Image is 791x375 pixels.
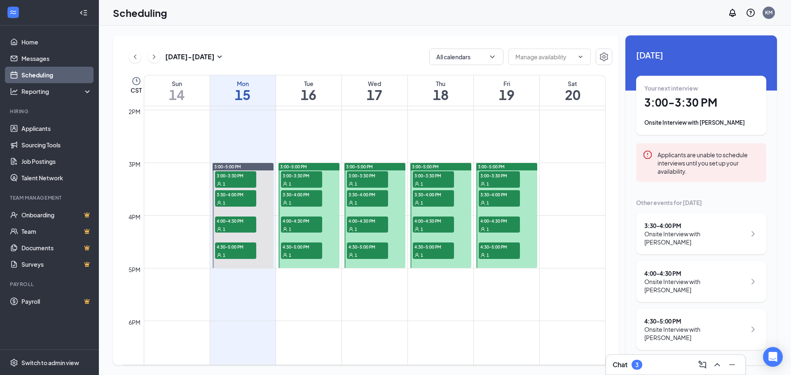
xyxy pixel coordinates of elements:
[347,190,388,198] span: 3:30-4:00 PM
[347,171,388,179] span: 3:00-3:30 PM
[613,360,627,369] h3: Chat
[144,79,210,88] div: Sun
[479,242,520,251] span: 4:30-5:00 PM
[487,200,489,206] span: 1
[408,75,473,106] a: September 18, 2025
[644,277,746,294] div: Onsite Interview with [PERSON_NAME]
[414,227,419,232] svg: User
[355,252,357,258] span: 1
[127,160,142,169] div: 3pm
[217,253,222,258] svg: User
[289,200,291,206] span: 1
[280,164,307,170] span: 3:00-5:00 PM
[347,242,388,251] span: 4:30-5:00 PM
[276,88,342,102] h1: 16
[636,49,766,61] span: [DATE]
[289,252,291,258] span: 1
[21,223,92,240] a: TeamCrown
[281,190,322,198] span: 3:30-4:00 PM
[215,242,256,251] span: 4:30-5:00 PM
[540,88,605,102] h1: 20
[21,87,92,95] div: Reporting
[210,88,276,102] h1: 15
[408,79,473,88] div: Thu
[210,79,276,88] div: Mon
[349,253,353,258] svg: User
[223,200,225,206] span: 1
[413,242,454,251] span: 4:30-5:00 PM
[21,120,92,137] a: Applicants
[479,190,520,198] span: 3:30-4:00 PM
[696,358,709,371] button: ComposeMessage
[748,324,758,334] svg: ChevronRight
[215,217,256,225] span: 4:00-4:30 PM
[150,52,158,62] svg: ChevronRight
[21,293,92,310] a: PayrollCrown
[349,182,353,186] svg: User
[217,227,222,232] svg: User
[283,200,288,205] svg: User
[281,242,322,251] span: 4:30-5:00 PM
[414,253,419,258] svg: User
[480,182,485,186] svg: User
[281,217,322,225] span: 4:00-4:30 PM
[487,181,489,187] span: 1
[474,88,539,102] h1: 19
[429,49,503,65] button: All calendarsChevronDown
[644,317,746,325] div: 4:30 - 5:00 PM
[131,52,139,62] svg: ChevronLeft
[725,358,739,371] button: Minimize
[217,182,222,186] svg: User
[540,75,605,106] a: September 20, 2025
[697,360,707,370] svg: ComposeMessage
[644,119,758,127] div: Onsite Interview with [PERSON_NAME]
[131,76,141,86] svg: Clock
[414,182,419,186] svg: User
[113,6,167,20] h1: Scheduling
[283,227,288,232] svg: User
[215,190,256,198] span: 3:30-4:00 PM
[413,190,454,198] span: 3:30-4:00 PM
[223,181,225,187] span: 1
[21,137,92,153] a: Sourcing Tools
[127,107,142,116] div: 2pm
[540,79,605,88] div: Sat
[421,252,423,258] span: 1
[748,229,758,239] svg: ChevronRight
[480,200,485,205] svg: User
[283,182,288,186] svg: User
[21,170,92,186] a: Talent Network
[479,171,520,179] span: 3:00-3:30 PM
[10,87,18,95] svg: Analysis
[349,200,353,205] svg: User
[80,9,88,17] svg: Collapse
[644,221,746,230] div: 3:30 - 4:00 PM
[635,361,639,368] div: 3
[21,240,92,256] a: DocumentsCrown
[658,150,760,175] div: Applicants are unable to schedule interviews until you set up your availability.
[414,200,419,205] svg: User
[10,194,90,201] div: Team Management
[10,281,90,288] div: Payroll
[643,150,653,160] svg: Error
[474,75,539,106] a: September 19, 2025
[347,217,388,225] span: 4:00-4:30 PM
[480,227,485,232] svg: User
[10,108,90,115] div: Hiring
[217,200,222,205] svg: User
[10,359,18,367] svg: Settings
[478,164,505,170] span: 3:00-5:00 PM
[129,51,141,63] button: ChevronLeft
[289,181,291,187] span: 1
[644,269,746,277] div: 4:00 - 4:30 PM
[596,49,612,65] button: Settings
[223,252,225,258] span: 1
[644,230,746,246] div: Onsite Interview with [PERSON_NAME]
[349,227,353,232] svg: User
[644,84,758,92] div: Your next interview
[283,253,288,258] svg: User
[144,75,210,106] a: September 14, 2025
[289,226,291,232] span: 1
[421,181,423,187] span: 1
